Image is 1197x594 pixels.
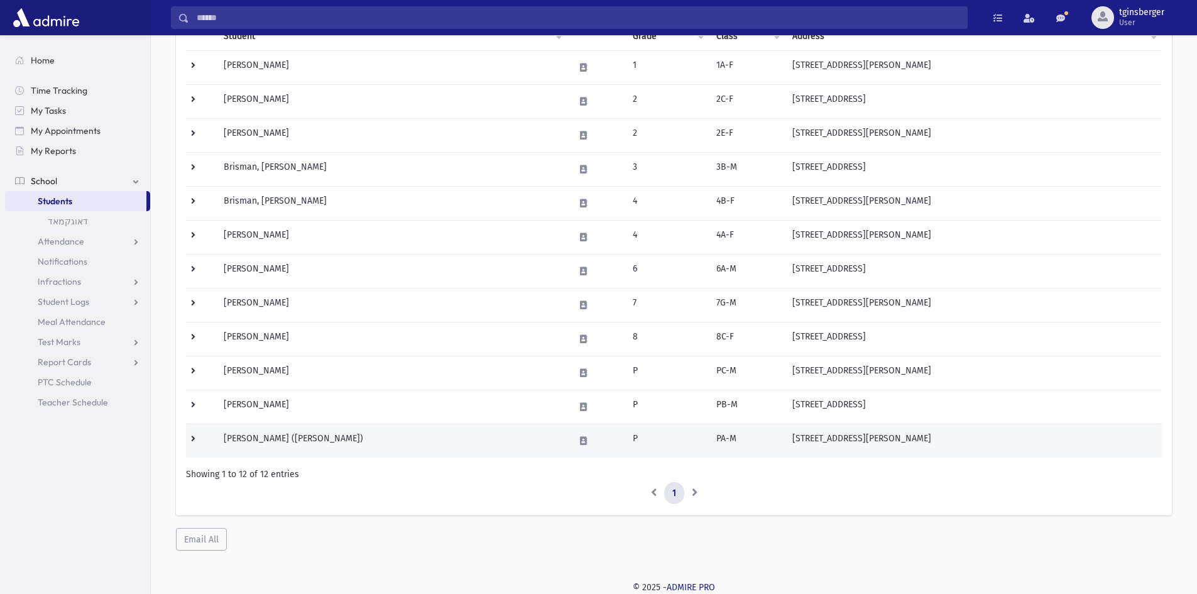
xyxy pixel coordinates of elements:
td: [PERSON_NAME] [216,254,567,288]
a: Teacher Schedule [5,392,150,412]
td: P [625,390,709,424]
a: Students [5,191,146,211]
a: My Appointments [5,121,150,141]
td: 3 [625,152,709,186]
button: Email All [176,528,227,551]
a: My Tasks [5,101,150,121]
td: 2E-F [709,118,785,152]
td: [PERSON_NAME] [216,50,567,84]
td: Brisman, [PERSON_NAME] [216,186,567,220]
td: 6 [625,254,709,288]
span: My Tasks [31,105,66,116]
span: Meal Attendance [38,316,106,327]
a: Meal Attendance [5,312,150,332]
span: Students [38,195,72,207]
td: PA-M [709,424,785,458]
td: PC-M [709,356,785,390]
span: Attendance [38,236,84,247]
td: 4B-F [709,186,785,220]
a: ADMIRE PRO [667,582,715,593]
a: Home [5,50,150,70]
a: Test Marks [5,332,150,352]
span: Infractions [38,276,81,287]
span: My Appointments [31,125,101,136]
td: [PERSON_NAME] [216,84,567,118]
td: [STREET_ADDRESS] [785,152,1162,186]
td: [STREET_ADDRESS][PERSON_NAME] [785,220,1162,254]
a: Time Tracking [5,80,150,101]
span: PTC Schedule [38,377,92,388]
td: 2 [625,84,709,118]
td: [PERSON_NAME] [216,390,567,424]
div: Showing 1 to 12 of 12 entries [186,468,1162,481]
td: 8 [625,322,709,356]
th: Class: activate to sort column ascending [709,22,785,51]
td: [PERSON_NAME] [216,322,567,356]
td: [PERSON_NAME] ([PERSON_NAME]) [216,424,567,458]
span: Test Marks [38,336,80,348]
a: דאוגקמאד [5,211,150,231]
a: Infractions [5,272,150,292]
input: Search [189,6,967,29]
span: Time Tracking [31,85,87,96]
td: 4 [625,220,709,254]
td: 1 [625,50,709,84]
span: tginsberger [1119,8,1164,18]
td: [STREET_ADDRESS][PERSON_NAME] [785,424,1162,458]
td: 2 [625,118,709,152]
td: 4 [625,186,709,220]
a: Student Logs [5,292,150,312]
a: Report Cards [5,352,150,372]
th: Student: activate to sort column ascending [216,22,567,51]
td: 6A-M [709,254,785,288]
td: [PERSON_NAME] [216,220,567,254]
a: PTC Schedule [5,372,150,392]
td: 4A-F [709,220,785,254]
span: Student Logs [38,296,89,307]
td: 2C-F [709,84,785,118]
span: Report Cards [38,356,91,368]
td: 8C-F [709,322,785,356]
span: User [1119,18,1164,28]
td: 1A-F [709,50,785,84]
td: 7G-M [709,288,785,322]
span: Home [31,55,55,66]
th: Address: activate to sort column ascending [785,22,1162,51]
span: Teacher Schedule [38,397,108,408]
span: School [31,175,57,187]
span: My Reports [31,145,76,157]
th: Grade: activate to sort column descending [625,22,709,51]
span: Notifications [38,256,87,267]
div: © 2025 - [171,581,1177,594]
td: 7 [625,288,709,322]
td: P [625,356,709,390]
td: [STREET_ADDRESS][PERSON_NAME] [785,356,1162,390]
td: 3B-M [709,152,785,186]
img: AdmirePro [10,5,82,30]
td: [STREET_ADDRESS][PERSON_NAME] [785,186,1162,220]
td: [STREET_ADDRESS][PERSON_NAME] [785,288,1162,322]
td: [PERSON_NAME] [216,288,567,322]
a: School [5,171,150,191]
td: PB-M [709,390,785,424]
td: [STREET_ADDRESS][PERSON_NAME] [785,50,1162,84]
a: 1 [664,482,684,505]
td: [PERSON_NAME] [216,356,567,390]
td: [PERSON_NAME] [216,118,567,152]
td: [STREET_ADDRESS] [785,84,1162,118]
td: [STREET_ADDRESS] [785,322,1162,356]
td: [STREET_ADDRESS] [785,390,1162,424]
td: [STREET_ADDRESS] [785,254,1162,288]
a: My Reports [5,141,150,161]
td: Brisman, [PERSON_NAME] [216,152,567,186]
td: [STREET_ADDRESS][PERSON_NAME] [785,118,1162,152]
a: Attendance [5,231,150,251]
a: Notifications [5,251,150,272]
td: P [625,424,709,458]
